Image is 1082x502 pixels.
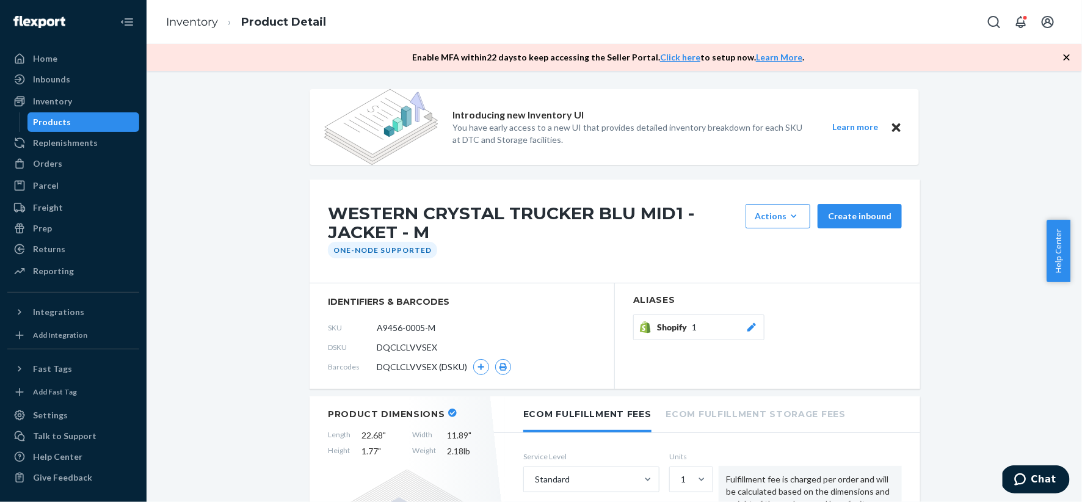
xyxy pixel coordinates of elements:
h1: WESTERN CRYSTAL TRUCKER BLU MID1 - JACKET - M [328,204,739,242]
button: Close [888,120,904,135]
div: Home [33,53,57,65]
div: Orders [33,158,62,170]
span: 1.77 [361,445,401,457]
img: new-reports-banner-icon.82668bd98b6a51aee86340f2a7b77ae3.png [324,89,438,165]
span: DQCLCLVVSEX [377,341,437,354]
button: Open notifications [1009,10,1033,34]
h2: Product Dimensions [328,409,445,420]
div: Talk to Support [33,430,96,442]
span: Weight [412,445,436,457]
p: You have early access to a new UI that provides detailed inventory breakdown for each SKU at DTC ... [452,122,810,146]
li: Ecom Fulfillment Storage Fees [666,396,846,430]
span: " [383,430,386,440]
a: Returns [7,239,139,259]
label: Units [669,451,709,462]
input: Standard [534,473,535,486]
iframe: Opens a widget where you can chat to one of our agents [1003,465,1070,496]
a: Home [7,49,139,68]
div: Products [34,116,71,128]
div: Actions [755,210,801,222]
span: DQCLCLVVSEX (DSKU) [377,361,467,373]
div: Settings [33,409,68,421]
a: Orders [7,154,139,173]
div: 1 [681,473,686,486]
a: Replenishments [7,133,139,153]
div: Freight [33,202,63,214]
span: DSKU [328,342,377,352]
div: Inventory [33,95,72,107]
span: SKU [328,322,377,333]
a: Parcel [7,176,139,195]
div: Inbounds [33,73,70,85]
input: 1 [680,473,681,486]
a: Inventory [166,15,218,29]
h2: Aliases [633,296,902,305]
li: Ecom Fulfillment Fees [523,396,652,432]
div: Parcel [33,180,59,192]
button: Help Center [1047,220,1070,282]
span: Height [328,445,350,457]
a: Freight [7,198,139,217]
a: Add Integration [7,327,139,344]
div: Prep [33,222,52,235]
button: Shopify1 [633,315,764,340]
button: Actions [746,204,810,228]
img: Flexport logo [13,16,65,28]
span: Width [412,429,436,442]
a: Product Detail [241,15,326,29]
a: Learn More [756,52,802,62]
a: Add Fast Tag [7,384,139,401]
ol: breadcrumbs [156,4,336,40]
button: Open account menu [1036,10,1060,34]
p: Enable MFA within 22 days to keep accessing the Seller Portal. to setup now. . [412,51,804,64]
div: Give Feedback [33,471,92,484]
div: Integrations [33,306,84,318]
a: Inbounds [7,70,139,89]
a: Help Center [7,447,139,467]
button: Integrations [7,302,139,322]
button: Open Search Box [982,10,1006,34]
button: Create inbound [818,204,902,228]
label: Service Level [523,451,659,462]
span: Shopify [657,321,692,333]
a: Click here [660,52,700,62]
a: Settings [7,406,139,425]
div: Help Center [33,451,82,463]
a: Reporting [7,261,139,281]
a: Prep [7,219,139,238]
a: Inventory [7,92,139,111]
span: Barcodes [328,362,377,372]
p: Introducing new Inventory UI [452,108,584,122]
span: Length [328,429,350,442]
button: Fast Tags [7,359,139,379]
div: Fast Tags [33,363,72,375]
button: Close Navigation [115,10,139,34]
div: Returns [33,243,65,255]
span: " [378,446,381,456]
div: One-Node Supported [328,242,437,258]
span: identifiers & barcodes [328,296,596,308]
div: Add Fast Tag [33,387,77,397]
button: Learn more [825,120,886,135]
span: " [468,430,471,440]
div: Reporting [33,265,74,277]
div: Replenishments [33,137,98,149]
div: Standard [535,473,570,486]
a: Products [27,112,140,132]
span: 22.68 [361,429,401,442]
div: Add Integration [33,330,87,340]
span: 11.89 [447,429,487,442]
span: 2.18 lb [447,445,487,457]
button: Talk to Support [7,426,139,446]
span: 1 [692,321,697,333]
button: Give Feedback [7,468,139,487]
